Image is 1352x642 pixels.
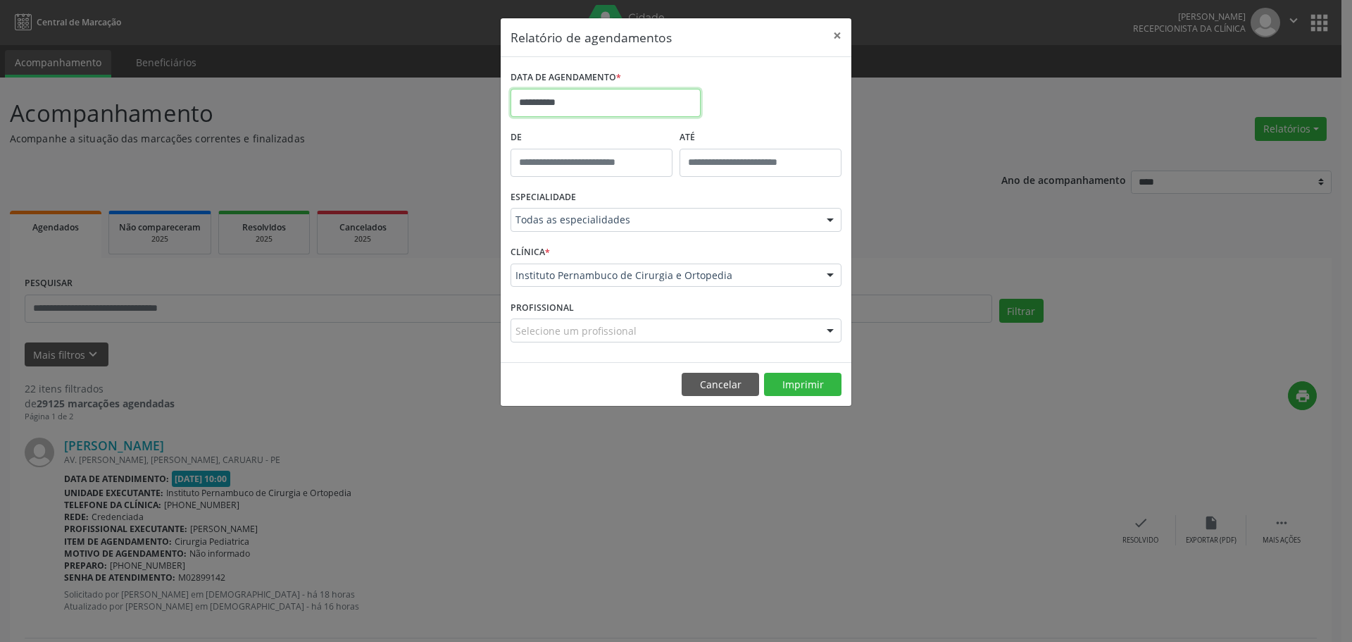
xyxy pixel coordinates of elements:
[823,18,851,53] button: Close
[515,268,813,283] span: Instituto Pernambuco de Cirurgia e Ortopedia
[511,187,576,209] label: ESPECIALIDADE
[515,213,813,227] span: Todas as especialidades
[511,297,574,319] label: PROFISSIONAL
[511,67,621,89] label: DATA DE AGENDAMENTO
[764,373,841,397] button: Imprimir
[515,323,637,338] span: Selecione um profissional
[511,242,550,264] label: CLÍNICA
[682,373,759,397] button: Cancelar
[511,127,672,149] label: De
[680,127,841,149] label: ATÉ
[511,28,672,47] h5: Relatório de agendamentos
